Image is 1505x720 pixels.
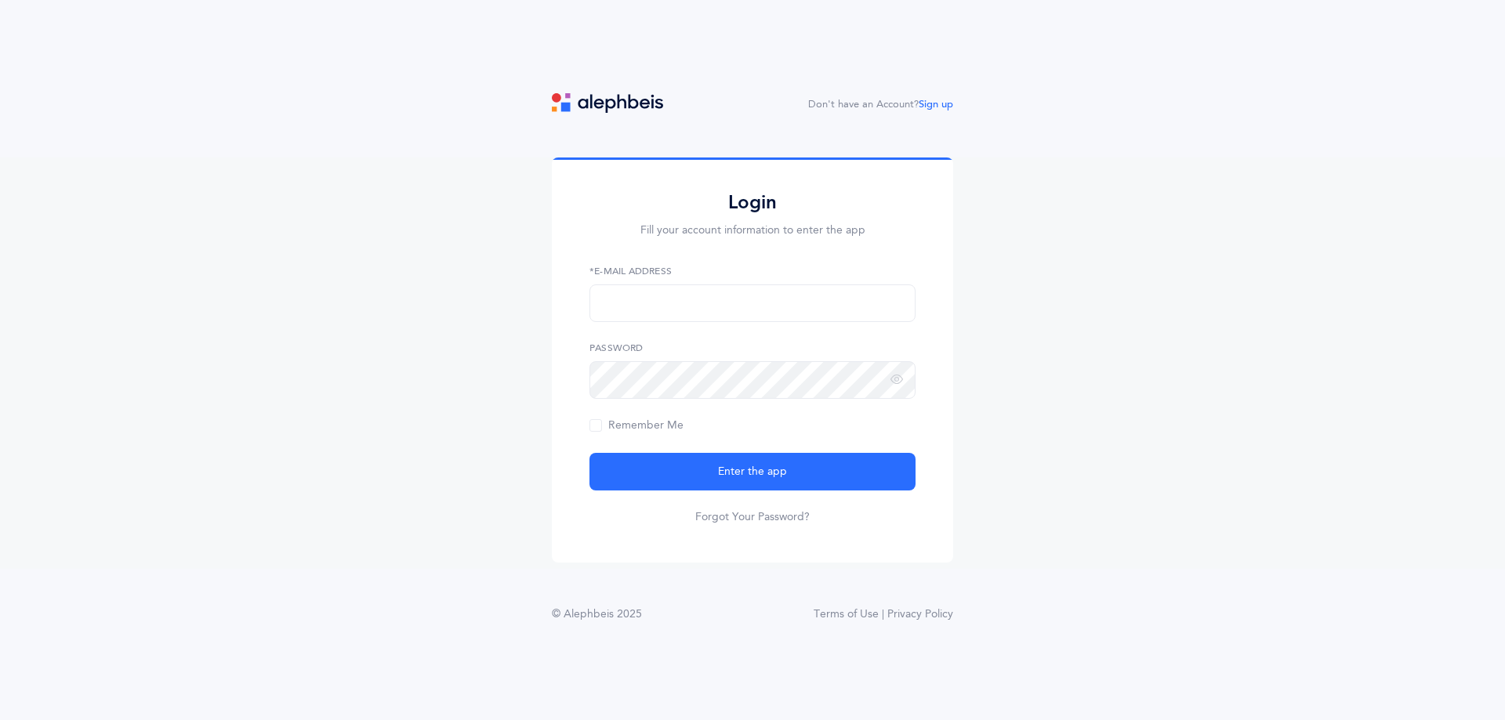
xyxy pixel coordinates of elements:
h2: Login [589,190,916,215]
a: Forgot Your Password? [695,509,810,525]
button: Enter the app [589,453,916,490]
span: Enter the app [718,464,787,480]
label: Password [589,341,916,355]
p: Fill your account information to enter the app [589,223,916,239]
a: Terms of Use | Privacy Policy [814,606,953,623]
label: *E-Mail Address [589,264,916,278]
img: logo.svg [552,93,663,113]
a: Sign up [919,99,953,110]
div: Don't have an Account? [808,97,953,113]
span: Remember Me [589,419,684,432]
div: © Alephbeis 2025 [552,606,642,623]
